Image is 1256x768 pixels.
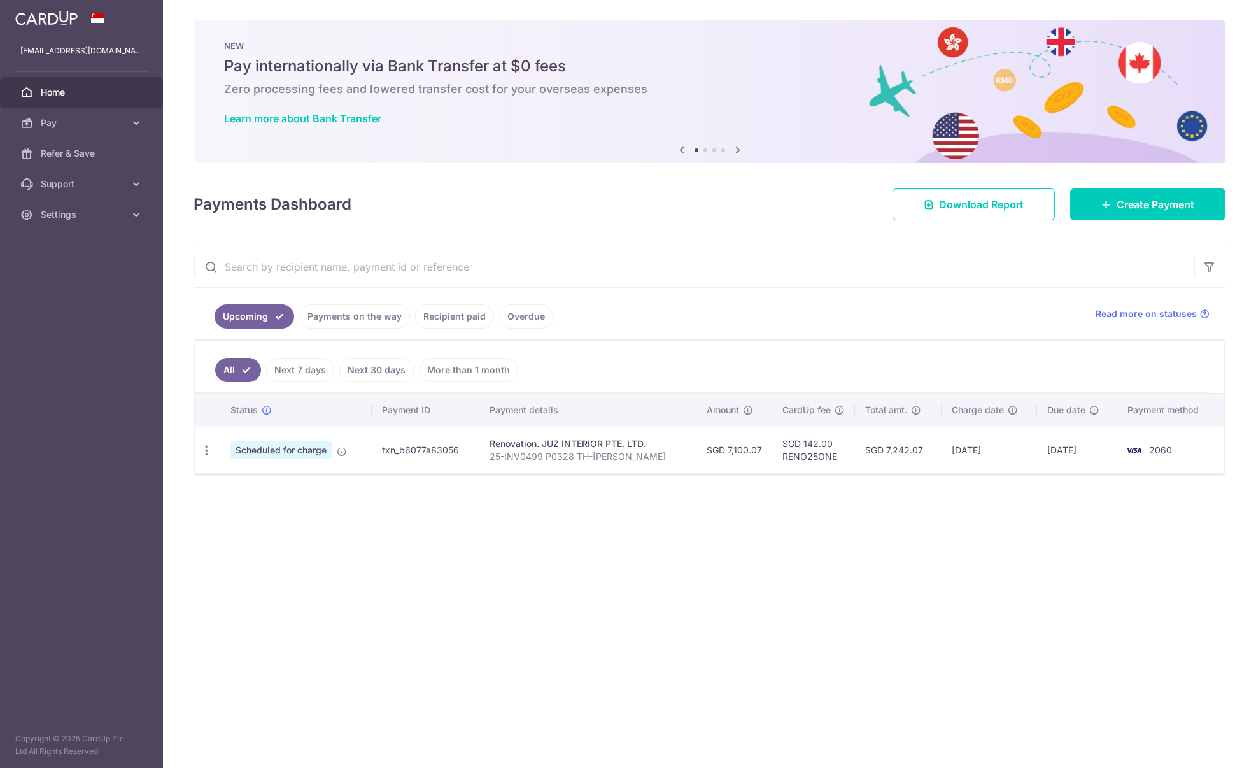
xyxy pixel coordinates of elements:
[215,358,261,382] a: All
[194,20,1225,163] img: Bank transfer banner
[419,358,518,382] a: More than 1 month
[194,246,1194,287] input: Search by recipient name, payment id or reference
[372,394,479,427] th: Payment ID
[224,41,1195,51] p: NEW
[893,188,1055,220] a: Download Report
[1149,444,1172,455] span: 2060
[1070,188,1225,220] a: Create Payment
[952,404,1004,416] span: Charge date
[224,82,1195,97] h6: Zero processing fees and lowered transfer cost for your overseas expenses
[230,404,258,416] span: Status
[696,427,772,473] td: SGD 7,100.07
[194,193,351,216] h4: Payments Dashboard
[339,358,414,382] a: Next 30 days
[855,427,942,473] td: SGD 7,242.07
[1096,308,1210,320] a: Read more on statuses
[20,45,143,57] p: [EMAIL_ADDRESS][DOMAIN_NAME]
[1096,308,1197,320] span: Read more on statuses
[299,304,410,329] a: Payments on the way
[41,86,125,99] span: Home
[707,404,739,416] span: Amount
[499,304,553,329] a: Overdue
[41,147,125,160] span: Refer & Save
[224,56,1195,76] h5: Pay internationally via Bank Transfer at $0 fees
[1121,443,1147,458] img: Bank Card
[939,197,1024,212] span: Download Report
[41,178,125,190] span: Support
[41,117,125,129] span: Pay
[942,427,1037,473] td: [DATE]
[490,437,686,450] div: Renovation. JUZ INTERIOR PTE. LTD.
[41,208,125,221] span: Settings
[372,427,479,473] td: txn_b6077a83056
[215,304,294,329] a: Upcoming
[479,394,696,427] th: Payment details
[782,404,831,416] span: CardUp fee
[490,450,686,463] p: 25-INV0499 P0328 TH-[PERSON_NAME]
[865,404,907,416] span: Total amt.
[1037,427,1117,473] td: [DATE]
[230,441,332,459] span: Scheduled for charge
[1117,197,1194,212] span: Create Payment
[1047,404,1085,416] span: Due date
[224,112,381,125] a: Learn more about Bank Transfer
[772,427,855,473] td: SGD 142.00 RENO25ONE
[415,304,494,329] a: Recipient paid
[1117,394,1224,427] th: Payment method
[266,358,334,382] a: Next 7 days
[15,10,78,25] img: CardUp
